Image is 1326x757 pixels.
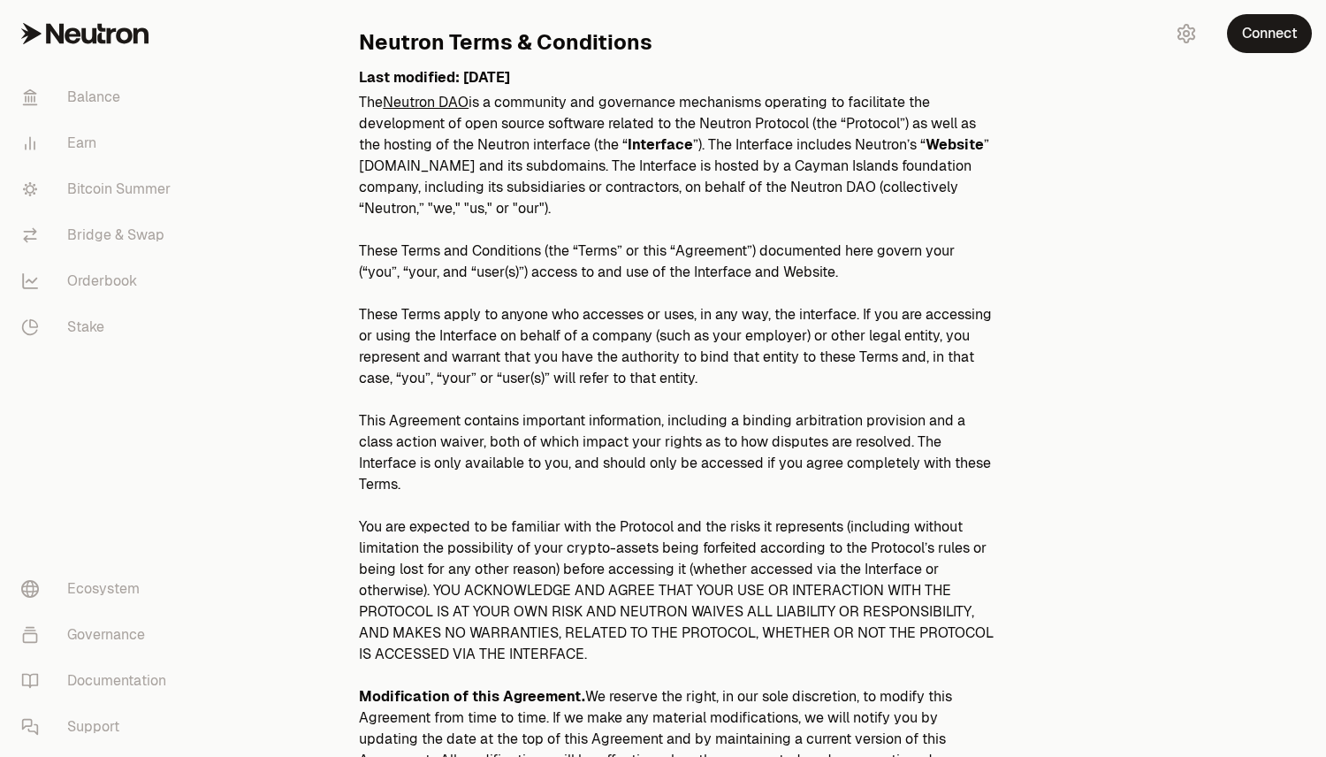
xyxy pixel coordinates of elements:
a: Stake [7,304,191,350]
p: These Terms and Conditions (the “Terms” or this “Agreement”) documented here govern your (“you”, ... [359,241,996,283]
strong: Last modified: [DATE] [359,68,510,87]
a: Bitcoin Summer [7,166,191,212]
strong: Interface [628,135,693,154]
a: Earn [7,120,191,166]
a: Bridge & Swap [7,212,191,258]
a: Governance [7,612,191,658]
strong: Modification of this Agreement. [359,687,585,706]
h1: Neutron Terms & Conditions [359,28,996,57]
p: These Terms apply to anyone who accesses or uses, in any way, the interface. If you are accessing... [359,304,996,389]
a: Neutron DAO [383,93,469,111]
p: You are expected to be familiar with the Protocol and the risks it represents (including without ... [359,516,996,665]
p: The is a community and governance mechanisms operating to facilitate the development of open sour... [359,92,996,219]
a: Support [7,704,191,750]
a: Ecosystem [7,566,191,612]
a: Balance [7,74,191,120]
p: This Agreement contains important information, including a binding arbitration provision and a cl... [359,410,996,495]
a: Orderbook [7,258,191,304]
a: Documentation [7,658,191,704]
strong: Website [926,135,984,154]
button: Connect [1227,14,1312,53]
